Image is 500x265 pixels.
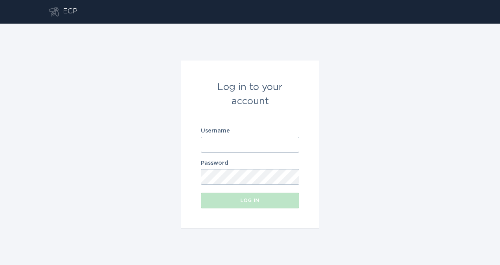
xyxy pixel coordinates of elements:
[49,7,59,17] button: Go to dashboard
[63,7,77,17] div: ECP
[201,80,299,109] div: Log in to your account
[201,128,299,134] label: Username
[201,160,299,166] label: Password
[201,193,299,208] button: Log in
[205,198,295,203] div: Log in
